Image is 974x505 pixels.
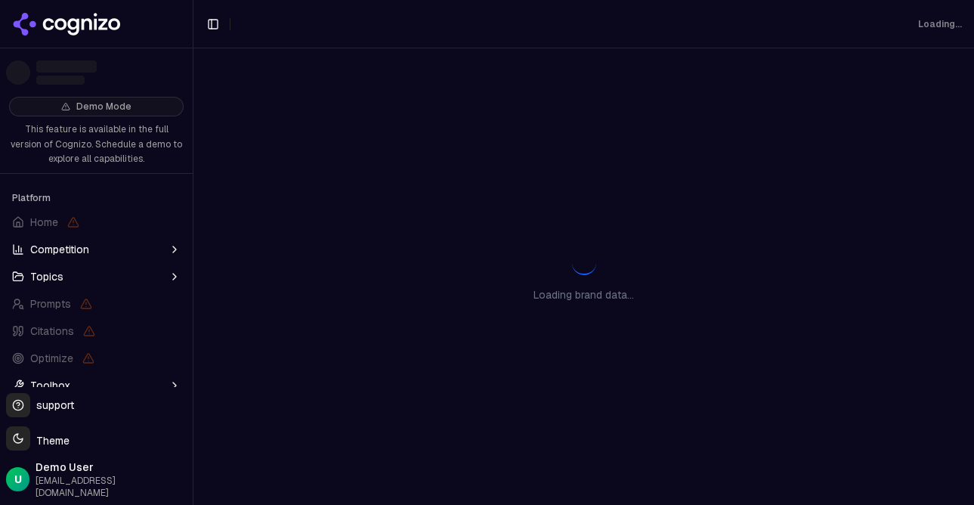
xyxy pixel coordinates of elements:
[30,398,74,413] span: support
[6,186,187,210] div: Platform
[30,269,63,284] span: Topics
[9,122,184,167] p: This feature is available in the full version of Cognizo. Schedule a demo to explore all capabili...
[30,434,70,448] span: Theme
[36,475,187,499] span: [EMAIL_ADDRESS][DOMAIN_NAME]
[30,215,58,230] span: Home
[14,472,22,487] span: U
[533,287,634,302] p: Loading brand data...
[6,237,187,262] button: Competition
[6,373,187,398] button: Toolbox
[76,101,131,113] span: Demo Mode
[30,296,71,311] span: Prompts
[30,324,74,339] span: Citations
[30,351,73,366] span: Optimize
[30,378,70,393] span: Toolbox
[30,242,89,257] span: Competition
[36,460,187,475] span: Demo User
[6,265,187,289] button: Topics
[918,18,962,30] div: Loading...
